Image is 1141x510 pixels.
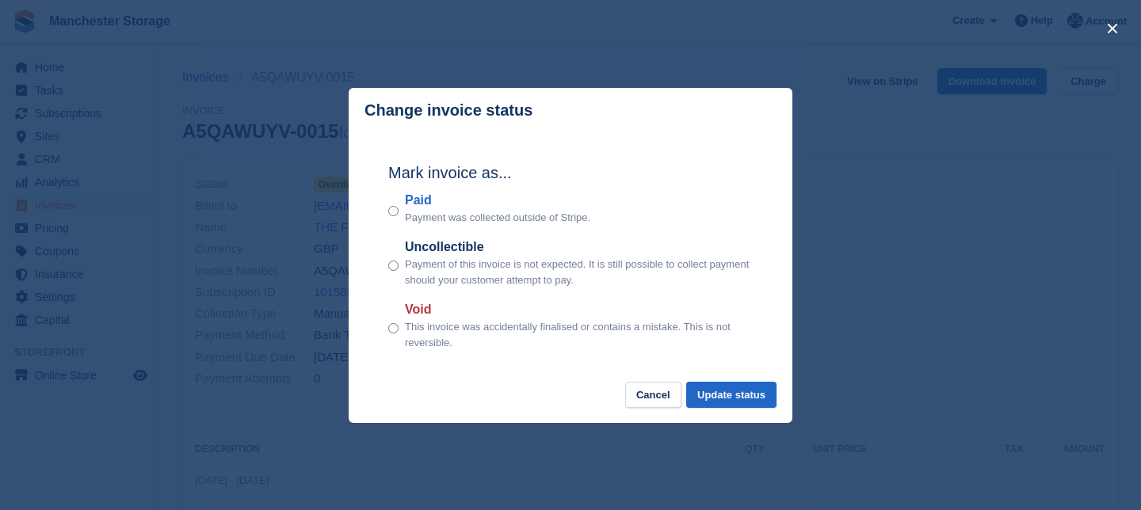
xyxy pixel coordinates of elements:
[625,382,681,408] button: Cancel
[405,238,753,257] label: Uncollectible
[364,101,532,120] p: Change invoice status
[405,191,590,210] label: Paid
[405,257,753,287] p: Payment of this invoice is not expected. It is still possible to collect payment should your cust...
[1100,16,1125,41] button: close
[388,161,753,185] h2: Mark invoice as...
[405,319,753,350] p: This invoice was accidentally finalised or contains a mistake. This is not reversible.
[405,210,590,226] p: Payment was collected outside of Stripe.
[686,382,777,408] button: Update status
[405,300,753,319] label: Void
